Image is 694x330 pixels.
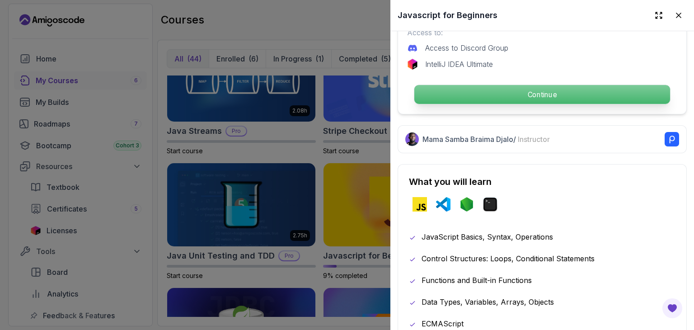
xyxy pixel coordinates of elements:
[422,318,464,329] p: ECMAScript
[422,253,595,264] p: Control Structures: Loops, Conditional Statements
[483,197,497,212] img: terminal logo
[414,85,671,104] button: Continue
[422,297,554,307] p: Data Types, Variables, Arrays, Objects
[407,59,418,70] img: jetbrains logo
[436,197,450,212] img: vscode logo
[661,297,683,319] button: Open Feedback Button
[414,85,670,104] p: Continue
[407,27,677,38] p: Access to:
[405,132,419,146] img: Nelson Djalo
[425,59,493,70] p: IntelliJ IDEA Ultimate
[425,42,508,53] p: Access to Discord Group
[518,135,550,144] span: Instructor
[460,197,474,212] img: nodejs logo
[422,134,550,145] p: Mama Samba Braima Djalo /
[413,197,427,212] img: javascript logo
[651,7,667,24] button: Expand drawer
[409,175,675,188] h2: What you will learn
[422,231,553,242] p: JavaScript Basics, Syntax, Operations
[422,275,532,286] p: Functions and Built-in Functions
[398,9,497,22] h2: Javascript for Beginners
